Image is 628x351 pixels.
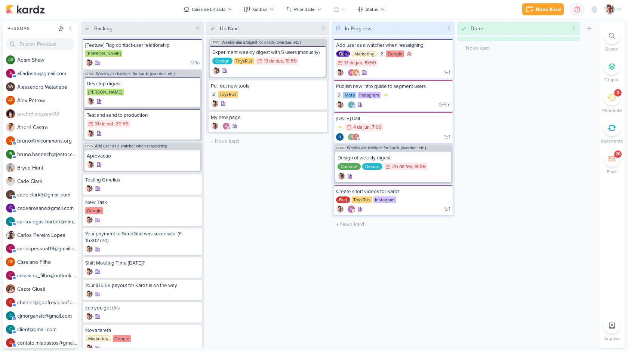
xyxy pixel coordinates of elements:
[85,216,93,224] div: Criador(a): Lucas Pessoa
[6,177,15,186] img: Cade Clark
[85,231,200,244] div: Your payment to SendGrid was successful (P-15302770)
[607,168,618,175] p: Email
[344,61,362,65] div: 17 de jan
[84,72,95,76] span: LP183
[333,219,453,230] input: + Novo kard
[438,101,450,109] div: último check-in há 6 meses
[17,164,78,172] div: B r y c e H u n t
[17,272,78,280] div: c a s s i a n o _ f i l h o @ o u t l o o k . c o m
[195,60,200,65] span: 1a
[6,55,15,64] div: Adam Shaw
[9,314,12,318] p: c
[85,199,200,206] div: New Task
[264,59,283,64] div: 13 de dez
[85,245,93,253] img: Lucas Pessoa
[17,245,78,253] div: c a r l o s p e s s o a 0 9 @ g m a i l . c o m
[6,25,57,32] div: Pessoas
[6,96,15,105] div: Alex Petrow
[6,271,15,280] div: cassiano_filho@outlook.com
[370,125,382,130] div: , 7:00
[113,335,131,342] div: Google
[336,92,342,98] div: 5
[348,205,355,213] div: kelly@kellylgabel.com
[85,290,93,298] img: Lucas Pessoa
[336,133,344,141] img: Robert Weigel
[85,268,93,275] img: Lucas Pessoa
[459,43,579,54] input: + Novo kard
[85,42,200,49] div: [Feature] Flag contact-user relationship
[351,51,378,57] div: Marketing
[87,130,94,137] div: Criador(a): Lucas Pessoa
[84,144,93,148] span: LP26
[211,91,216,98] div: 2
[604,76,619,83] p: Grupos
[17,177,78,185] div: C a d e C l a r k
[338,163,361,170] div: Concept
[6,69,15,78] div: afiadosau@gmail.com
[605,46,619,52] p: Buscar
[362,61,376,65] div: , 19:59
[95,122,113,126] div: 31 de out
[443,102,450,107] span: 6m
[211,100,218,107] div: Criador(a): Lucas Pessoa
[9,247,12,251] p: c
[17,137,78,145] div: b r u n o @ m l c o m m o n s . o r g
[6,311,15,320] div: cjmorganslc@gmail.com
[225,125,227,128] p: a
[6,244,15,253] div: carlospessoa09@gmail.com
[346,69,360,76] div: Colaboradores: nathanw@mlcommons.org, bruno@mlcommons.org
[6,325,15,334] div: client@gmail.com
[336,205,344,213] img: Lucas Pessoa
[351,103,353,107] p: j
[6,82,15,91] div: Alessandro Watanabe
[319,25,328,33] div: 3
[9,300,12,305] p: c
[212,67,220,74] img: Lucas Pessoa
[6,284,15,293] img: Cezar Giusti
[335,146,345,150] span: LP183
[85,335,111,342] div: Marketing
[599,28,625,52] li: Ctrl + F
[17,191,78,199] div: c a d e . c l a r k 6 @ g m a i l . c o m
[346,101,355,109] div: Colaboradores: jonny@hey.com
[210,40,220,45] span: LP183
[17,150,78,158] div: b r u n o . b a n n a c h @ j e s t o r . c o m
[87,153,198,159] div: Aprovacao
[8,260,13,264] p: CF
[87,161,94,168] img: Lucas Pessoa
[6,338,15,347] div: contato.miabastos@gmail.com
[379,51,385,57] div: 2
[569,25,579,33] div: 0
[336,101,344,109] img: Lucas Pessoa
[17,218,78,226] div: c a r l a . v i e g a s - b a r b e r @ n i m b l d . c o m
[352,69,360,76] div: bruno@mlcommons.org
[444,25,453,33] div: 5
[87,98,94,105] img: Lucas Pessoa
[336,69,344,76] div: Criador(a): Lucas Pessoa
[212,49,324,56] div: Experiment weekly digest with 5 users (manually)
[87,80,198,87] div: Develop digest
[221,122,230,130] div: Colaboradores: afiadosau@gmail.com
[336,115,450,122] div: Tuesday Call
[604,335,620,342] p: Arquivo
[211,122,218,130] div: Criador(a): Lucas Pessoa
[6,231,15,239] img: Carlos Pereira Lopes
[602,107,622,114] p: Pendente
[336,51,350,57] div: Dev
[604,4,615,15] img: Lucas Pessoa
[336,123,344,131] div: Prioridade Média
[17,56,78,64] div: A d a m S h a w
[218,91,238,98] div: ToysRUs
[193,25,203,33] div: 11
[350,208,353,211] p: k
[85,305,200,311] div: can you get this
[85,50,122,57] div: [PERSON_NAME]
[85,268,93,275] div: Criador(a): Lucas Pessoa
[9,341,12,345] p: c
[348,101,355,109] div: jonny@hey.com
[85,177,200,183] div: Testing Gmelius
[85,313,93,320] div: Criador(a): Lucas Pessoa
[601,138,623,144] p: Recorrente
[6,163,15,172] img: Bryce Hunt
[211,100,218,107] img: Lucas Pessoa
